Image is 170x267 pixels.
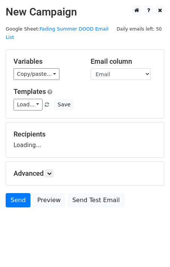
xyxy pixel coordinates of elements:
a: Send [6,193,30,207]
div: Loading... [14,130,156,150]
h5: Email column [91,57,156,66]
h2: New Campaign [6,6,164,18]
a: Copy/paste... [14,68,59,80]
button: Save [54,99,74,110]
a: Load... [14,99,42,110]
span: Daily emails left: 50 [114,25,164,33]
small: Google Sheet: [6,26,108,40]
a: Templates [14,87,46,95]
h5: Advanced [14,169,156,178]
h5: Variables [14,57,79,66]
a: Preview [32,193,65,207]
h5: Recipients [14,130,156,138]
a: Daily emails left: 50 [114,26,164,32]
a: Send Test Email [67,193,124,207]
a: Fading Summer DOOD Email List [6,26,108,40]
